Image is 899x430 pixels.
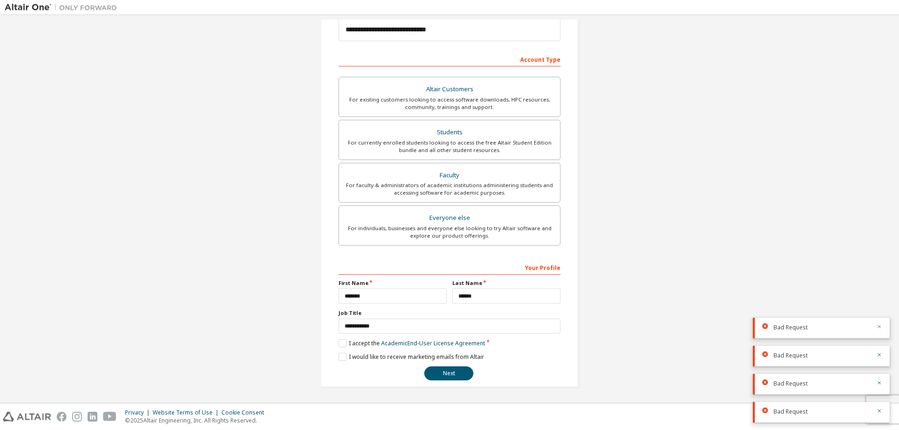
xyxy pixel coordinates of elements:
div: Account Type [339,51,560,66]
div: Altair Customers [345,83,554,96]
label: Job Title [339,309,560,317]
img: linkedin.svg [88,412,97,422]
img: instagram.svg [72,412,82,422]
img: Altair One [5,3,122,12]
p: © 2025 Altair Engineering, Inc. All Rights Reserved. [125,416,270,424]
a: Academic End-User License Agreement [381,339,485,347]
div: Your Profile [339,260,560,275]
label: First Name [339,279,447,287]
label: I would like to receive marketing emails from Altair [339,353,484,361]
img: facebook.svg [57,412,66,422]
div: Website Terms of Use [153,409,221,416]
img: altair_logo.svg [3,412,51,422]
span: Bad Request [774,324,808,331]
div: Privacy [125,409,153,416]
div: Faculty [345,169,554,182]
button: Next [424,366,473,380]
div: For individuals, businesses and everyone else looking to try Altair software and explore our prod... [345,225,554,240]
label: I accept the [339,339,485,347]
label: Last Name [452,279,560,287]
div: For faculty & administrators of academic institutions administering students and accessing softwa... [345,182,554,197]
span: Bad Request [774,380,808,387]
span: Bad Request [774,352,808,359]
div: For existing customers looking to access software downloads, HPC resources, community, trainings ... [345,96,554,111]
span: Bad Request [774,408,808,415]
div: For currently enrolled students looking to access the free Altair Student Edition bundle and all ... [345,139,554,154]
div: Students [345,126,554,139]
img: youtube.svg [103,412,117,422]
div: Everyone else [345,211,554,225]
div: Cookie Consent [221,409,270,416]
